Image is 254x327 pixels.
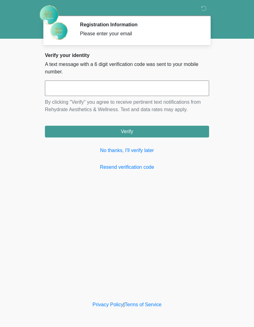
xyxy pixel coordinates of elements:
img: Agent Avatar [50,22,68,40]
a: Resend verification code [45,163,209,171]
a: | [123,302,125,307]
p: A text message with a 6 digit verification code was sent to your mobile number. [45,61,209,76]
div: Please enter your email [80,30,200,37]
img: Rehydrate Aesthetics & Wellness Logo [39,5,59,25]
p: By clicking "Verify" you agree to receive pertinent text notifications from Rehydrate Aesthetics ... [45,98,209,113]
a: Privacy Policy [93,302,124,307]
a: Terms of Service [125,302,161,307]
a: No thanks, I'll verify later [45,147,209,154]
h2: Verify your identity [45,52,209,58]
button: Verify [45,126,209,137]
